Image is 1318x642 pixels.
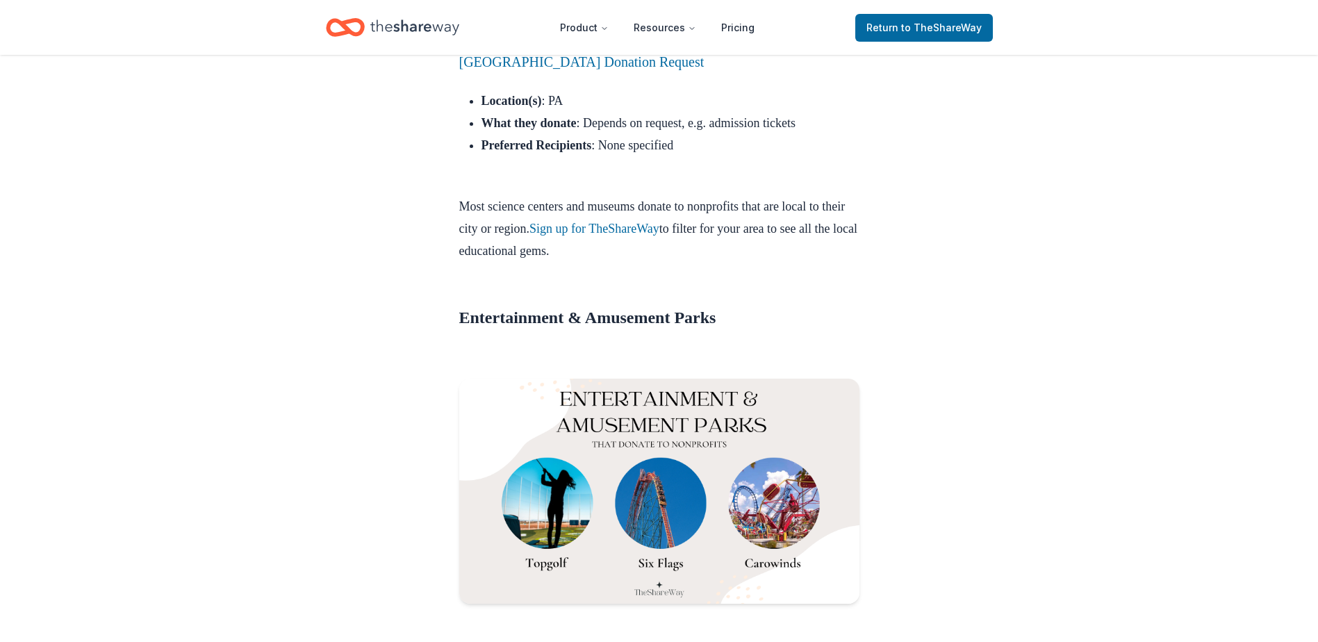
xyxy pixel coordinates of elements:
p: Most science centers and museums donate to nonprofits that are local to their city or region. to ... [459,195,859,306]
li: : ​​PA [481,90,859,112]
button: Resources [623,14,707,42]
a: [GEOGRAPHIC_DATA] Donation Request [459,54,705,69]
strong: Preferred Recipients [481,138,592,152]
button: Product [549,14,620,42]
nav: Main [549,11,766,44]
strong: What they donate [481,116,577,130]
span: to TheShareWay [901,22,982,33]
a: Pricing [710,14,766,42]
span: Return [866,19,982,36]
li: : Depends on request, e.g. admission tickets [481,112,859,134]
a: Sign up for TheShareWay [529,222,659,236]
h2: Entertainment & Amusement Parks [459,306,859,351]
li: : None specified [481,134,859,179]
img: Entertainment and Amusement Parks that donate [459,379,859,604]
a: Returnto TheShareWay [855,14,993,42]
a: Home [326,11,459,44]
strong: Location(s) [481,94,542,108]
